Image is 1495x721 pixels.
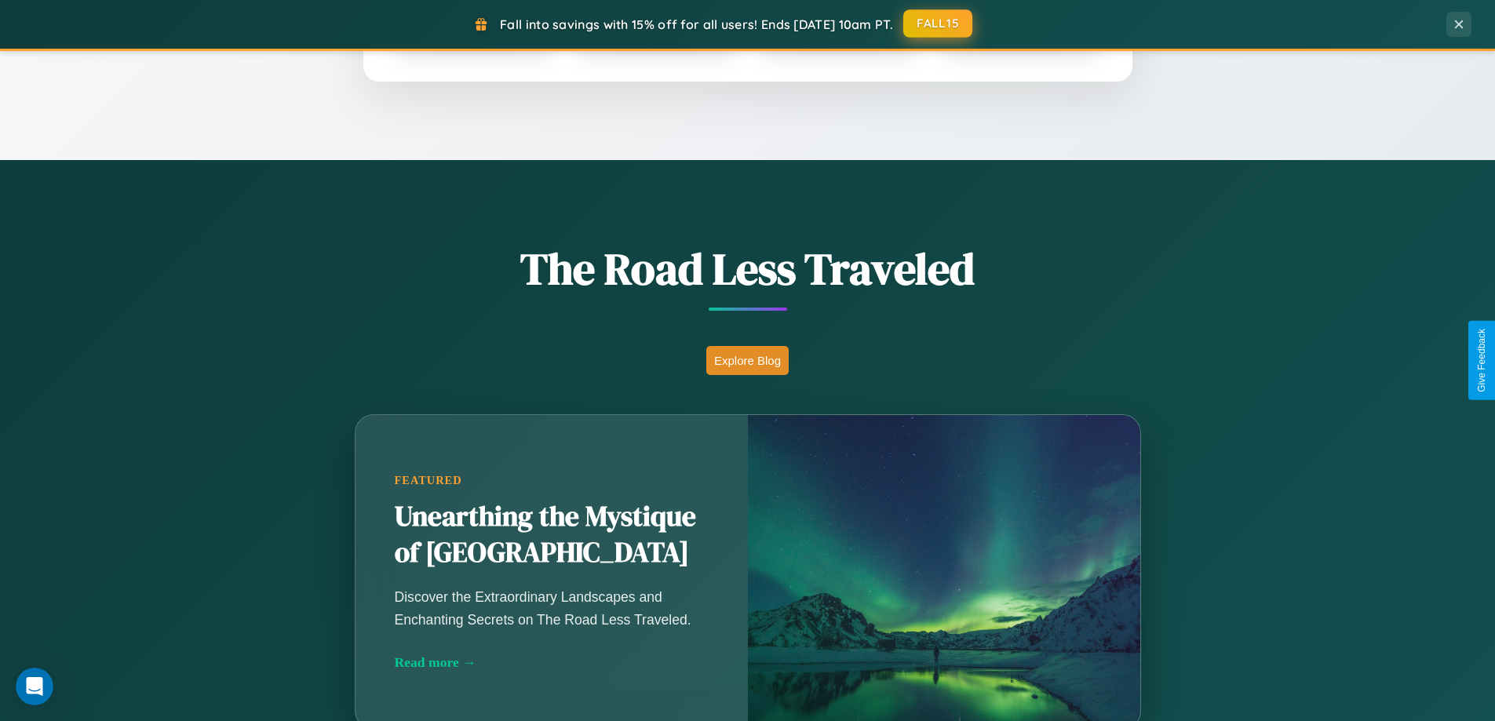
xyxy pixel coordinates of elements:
[1476,329,1487,392] div: Give Feedback
[277,239,1219,299] h1: The Road Less Traveled
[706,346,789,375] button: Explore Blog
[395,474,709,487] div: Featured
[395,499,709,571] h2: Unearthing the Mystique of [GEOGRAPHIC_DATA]
[903,9,972,38] button: FALL15
[395,654,709,671] div: Read more →
[16,668,53,705] iframe: Intercom live chat
[395,586,709,630] p: Discover the Extraordinary Landscapes and Enchanting Secrets on The Road Less Traveled.
[500,16,893,32] span: Fall into savings with 15% off for all users! Ends [DATE] 10am PT.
